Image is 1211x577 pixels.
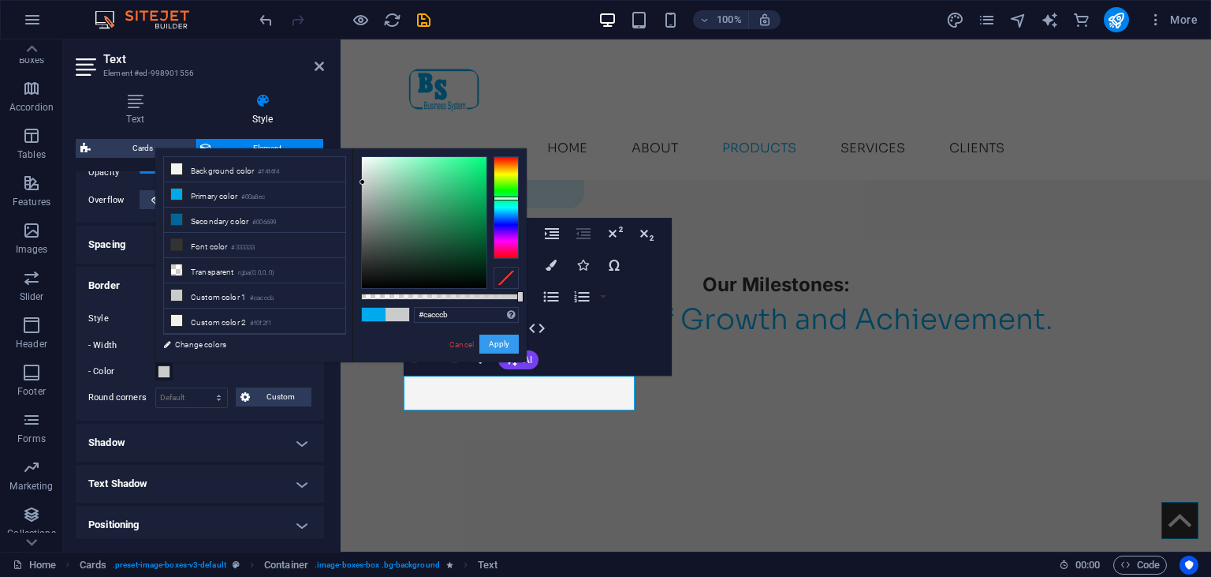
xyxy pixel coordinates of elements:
span: Click to select. Double-click to edit [478,556,497,575]
li: Font color [164,233,345,258]
button: Custom [236,388,312,407]
p: Footer [17,385,46,398]
span: 00 00 [1075,556,1100,575]
button: HTML [522,313,552,344]
button: Unordered List [536,281,566,313]
h4: Style [201,93,324,126]
button: Code [1113,556,1167,575]
button: commerce [1072,10,1091,29]
i: Undo: Change width (Ctrl+Z) [257,11,275,29]
small: #006699 [252,217,276,228]
button: More [1142,7,1204,32]
i: Element contains an animation [446,560,453,569]
i: Pages (Ctrl+Alt+S) [978,11,996,29]
button: Click here to leave preview mode and continue editing [351,10,370,29]
button: Superscript [600,218,630,249]
small: rgba(0,0,0,.0) [238,268,275,279]
li: Background color [164,157,345,182]
nav: breadcrumb [80,556,498,575]
h4: Shadow [76,424,324,462]
button: Increase Indent [537,218,567,249]
label: - Width [88,336,155,355]
span: Click to select. Double-click to edit [80,556,106,575]
span: Cards [95,139,190,158]
label: Opacity [88,168,140,177]
a: Cancel [448,339,475,350]
span: . image-boxes-box .bg-background [315,556,440,575]
small: #f0f2f1 [250,318,271,329]
span: . preset-image-boxes-v3-default [113,556,226,575]
button: Cards [76,139,195,158]
button: Special Characters [599,249,629,281]
small: #f4f4f4 [258,167,279,178]
p: Tables [17,148,46,161]
small: #333333 [231,242,255,253]
button: reload [382,10,401,29]
i: Save (Ctrl+S) [415,11,433,29]
h4: Text Shadow [76,465,324,503]
span: #cacccb [386,308,409,321]
button: save [414,10,433,29]
small: #cacccb [250,293,274,304]
p: Boxes [19,54,45,66]
button: publish [1104,7,1129,32]
button: design [946,10,965,29]
button: 100% [693,10,749,29]
h6: 100% [717,10,742,29]
button: undo [256,10,275,29]
li: Secondary color [164,208,345,233]
button: navigator [1009,10,1028,29]
i: On resize automatically adjust zoom level to fit chosen device. [758,13,772,27]
img: Editor Logo [91,10,209,29]
small: #00a8ec [241,192,265,203]
p: Forms [17,433,46,445]
button: Apply [479,335,519,354]
h4: Border [76,267,324,295]
p: Header [16,338,47,350]
a: Click to cancel selection. Double-click to open Pages [13,556,56,575]
h4: Text [76,93,201,126]
i: Commerce [1072,11,1090,29]
button: Usercentrics [1179,556,1198,575]
span: #00a8ec [362,308,386,321]
p: Features [13,196,50,208]
button: pages [978,10,997,29]
span: AI [524,355,532,365]
i: This element is a customizable preset [233,560,240,569]
label: Style [88,309,155,328]
button: Decrease Indent [568,218,598,249]
button: Ordered List [567,281,597,313]
span: : [1086,559,1089,571]
p: Marketing [9,480,53,493]
button: text_generator [1041,10,1060,29]
label: - Color [88,362,155,381]
li: Transparent [164,258,345,283]
span: Custom [255,388,307,407]
p: Collections [7,527,55,540]
button: Icons [568,249,598,281]
h2: Text [103,52,324,66]
h4: Positioning [76,506,324,544]
div: Clear Color Selection [494,267,519,289]
span: Element [216,139,319,158]
li: Custom color 2 [164,309,345,334]
li: Primary color [164,182,345,208]
i: Publish [1107,11,1125,29]
h3: Element #ed-998901556 [103,66,293,81]
span: Click to select. Double-click to edit [264,556,308,575]
p: Images [16,243,48,256]
li: Custom color 1 [164,283,345,309]
p: Accordion [9,101,54,114]
span: More [1148,12,1198,28]
a: Change colors [155,335,338,354]
label: Round corners [88,388,155,407]
h4: Spacing [76,226,324,264]
button: Colors [536,249,566,281]
button: Ordered List [597,281,609,313]
span: Code [1120,556,1160,575]
p: Slider [20,290,44,303]
i: Design (Ctrl+Alt+Y) [946,11,964,29]
i: AI Writer [1041,11,1059,29]
button: Element [196,139,323,158]
label: Overflow [88,191,140,210]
